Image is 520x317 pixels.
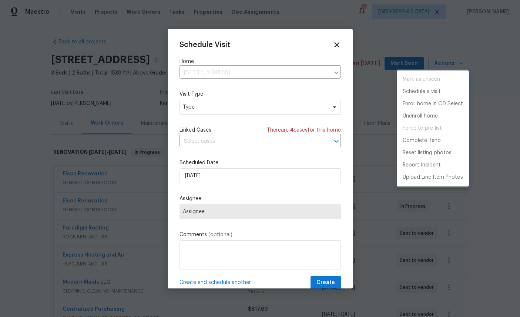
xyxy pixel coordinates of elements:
p: Report Incident [403,161,441,169]
p: Schedule a visit [403,88,441,96]
p: Unenroll home [403,112,438,120]
span: Setup visit must be completed before moving home to pre-list [397,122,469,135]
p: Reset listing photos [403,149,452,157]
p: Enroll home in OD Select [403,100,463,108]
p: Upload Line Item Photos [403,174,463,181]
p: Complete Reno [403,137,441,145]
